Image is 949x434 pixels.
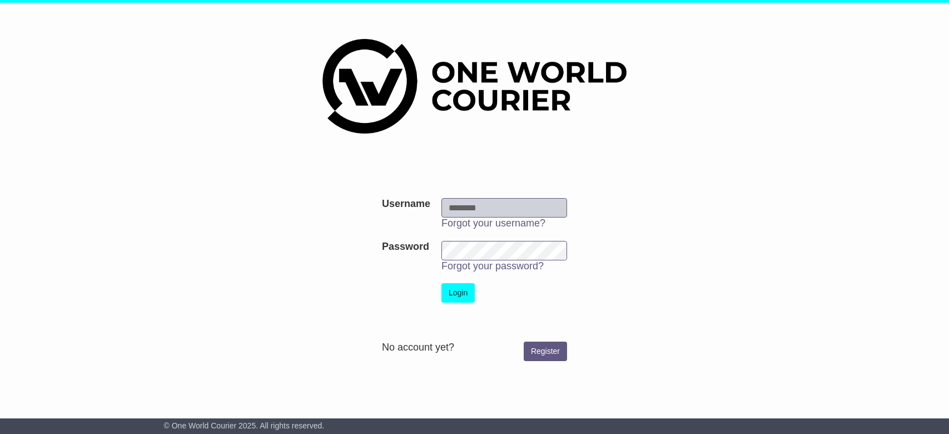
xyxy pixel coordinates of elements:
a: Register [524,342,567,361]
span: © One World Courier 2025. All rights reserved. [164,421,325,430]
button: Login [441,283,475,303]
div: No account yet? [382,342,567,354]
label: Password [382,241,429,253]
img: One World [322,39,626,134]
a: Forgot your password? [441,260,544,272]
label: Username [382,198,430,210]
a: Forgot your username? [441,218,545,229]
